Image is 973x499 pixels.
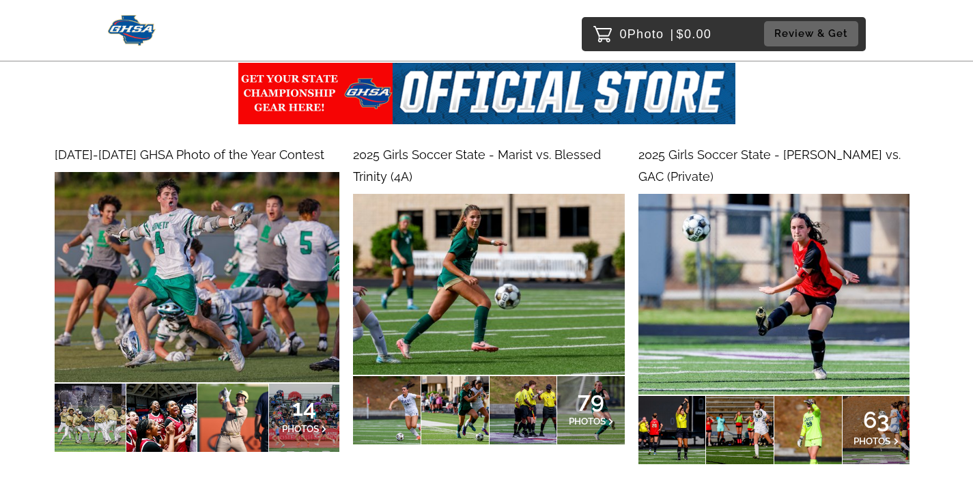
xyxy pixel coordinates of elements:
span: 63 [854,416,899,424]
span: PHOTOS [854,436,890,446]
p: 0 $0.00 [620,23,712,45]
span: 2025 Girls Soccer State - Marist vs. Blessed Trinity (4A) [353,147,601,184]
span: Photo [627,23,664,45]
span: 79 [569,396,614,404]
a: 2025 Girls Soccer State - Marist vs. Blessed Trinity (4A)79PHOTOS [353,144,624,445]
img: Snapphound Logo [108,15,156,46]
span: | [671,27,675,41]
button: Review & Get [764,21,858,46]
img: 193801 [55,172,339,382]
img: 192850 [353,194,624,375]
img: 192771 [638,194,909,394]
span: PHOTOS [569,416,606,427]
a: 2025 Girls Soccer State - [PERSON_NAME] vs. GAC (Private)63PHOTOS [638,144,909,464]
span: 14 [282,403,327,412]
a: [DATE]-[DATE] GHSA Photo of the Year Contest14PHOTOS [55,144,339,453]
span: PHOTOS [282,423,319,434]
span: [DATE]-[DATE] GHSA Photo of the Year Contest [55,147,324,162]
img: ghsa%2Fevents%2Fgallery%2Fundefined%2F5fb9f561-abbd-4c28-b40d-30de1d9e5cda [238,63,735,124]
a: Review & Get [764,21,862,46]
span: 2025 Girls Soccer State - [PERSON_NAME] vs. GAC (Private) [638,147,901,184]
